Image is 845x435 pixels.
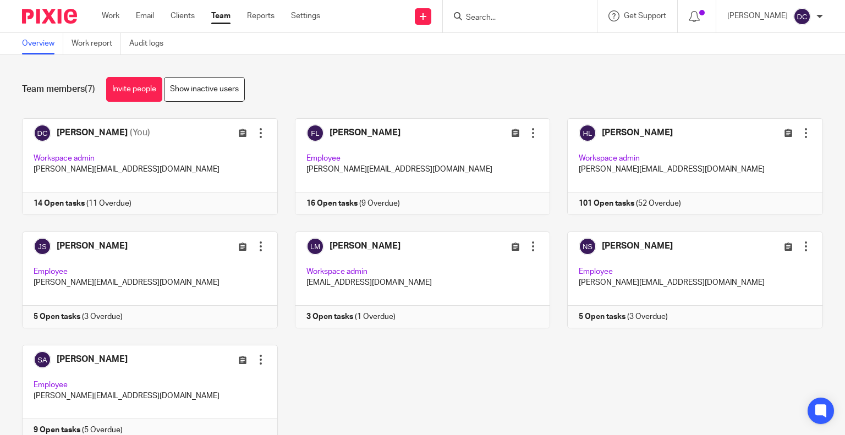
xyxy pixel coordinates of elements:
[171,10,195,21] a: Clients
[793,8,811,25] img: svg%3E
[624,12,666,20] span: Get Support
[136,10,154,21] a: Email
[465,13,564,23] input: Search
[22,9,77,24] img: Pixie
[22,33,63,54] a: Overview
[72,33,121,54] a: Work report
[164,77,245,102] a: Show inactive users
[291,10,320,21] a: Settings
[727,10,788,21] p: [PERSON_NAME]
[211,10,231,21] a: Team
[102,10,119,21] a: Work
[106,77,162,102] a: Invite people
[85,85,95,93] span: (7)
[129,33,172,54] a: Audit logs
[22,84,95,95] h1: Team members
[247,10,275,21] a: Reports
